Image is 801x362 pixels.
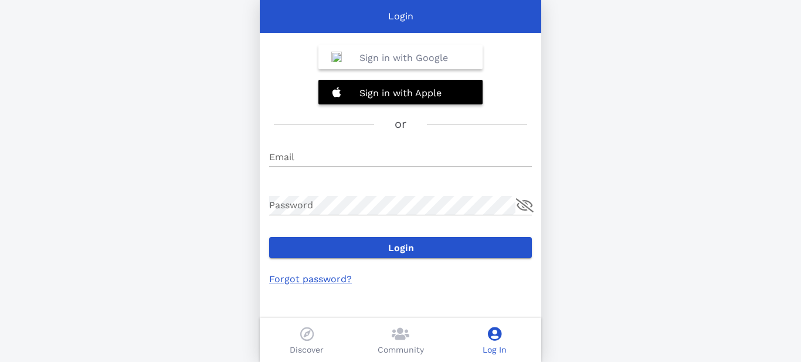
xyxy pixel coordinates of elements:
[269,273,352,285] a: Forgot password?
[359,52,448,63] b: Sign in with Google
[359,87,442,99] b: Sign in with Apple
[331,52,342,62] img: Google_%22G%22_Logo.svg
[516,198,534,212] button: append icon
[388,9,413,23] p: Login
[378,344,424,356] p: Community
[279,242,522,253] span: Login
[331,87,342,97] img: 20201228132320%21Apple_logo_white.svg
[395,115,406,133] h3: or
[290,344,324,356] p: Discover
[483,344,507,356] p: Log In
[269,237,532,258] button: Login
